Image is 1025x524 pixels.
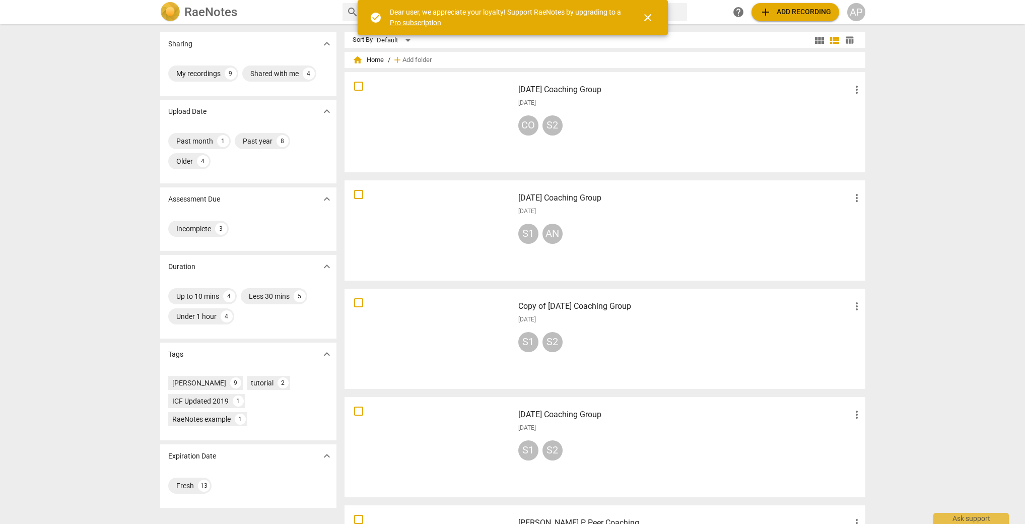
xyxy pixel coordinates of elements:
[851,300,863,312] span: more_vert
[812,33,827,48] button: Tile view
[518,424,536,432] span: [DATE]
[813,34,826,46] span: view_module
[518,332,538,352] div: S1
[636,6,660,30] button: Close
[370,12,382,24] span: check_circle
[319,191,334,207] button: Show more
[243,136,272,146] div: Past year
[321,105,333,117] span: expand_more
[319,259,334,274] button: Show more
[215,223,227,235] div: 3
[172,378,226,388] div: [PERSON_NAME]
[353,55,363,65] span: home
[321,348,333,360] span: expand_more
[348,292,862,385] a: Copy of [DATE] Coaching Group[DATE]S1S2
[729,3,747,21] a: Help
[184,5,237,19] h2: RaeNotes
[388,56,390,64] span: /
[176,291,219,301] div: Up to 10 mins
[168,349,183,360] p: Tags
[402,56,432,64] span: Add folder
[319,448,334,464] button: Show more
[542,115,563,136] div: S2
[760,6,831,18] span: Add recording
[160,2,180,22] img: Logo
[845,35,854,45] span: table_chart
[319,347,334,362] button: Show more
[168,106,207,117] p: Upload Date
[321,260,333,273] span: expand_more
[321,193,333,205] span: expand_more
[176,311,217,321] div: Under 1 hour
[518,115,538,136] div: CO
[518,207,536,216] span: [DATE]
[348,184,862,277] a: [DATE] Coaching Group[DATE]S1AN
[847,3,865,21] button: AP
[827,33,842,48] button: List view
[642,12,654,24] span: close
[390,19,441,27] a: Pro subscription
[347,6,359,18] span: search
[542,224,563,244] div: AN
[851,409,863,421] span: more_vert
[235,414,246,425] div: 1
[168,194,220,205] p: Assessment Due
[294,290,306,302] div: 5
[542,440,563,461] div: S2
[851,192,863,204] span: more_vert
[168,39,192,49] p: Sharing
[233,396,244,407] div: 1
[518,440,538,461] div: S1
[319,36,334,51] button: Show more
[319,104,334,119] button: Show more
[176,481,194,491] div: Fresh
[303,68,315,80] div: 4
[217,135,229,147] div: 1
[176,156,193,166] div: Older
[760,6,772,18] span: add
[172,414,231,424] div: RaeNotes example
[225,68,237,80] div: 9
[172,396,229,406] div: ICF Updated 2019
[277,135,289,147] div: 8
[176,69,221,79] div: My recordings
[751,3,839,21] button: Upload
[353,36,373,44] div: Sort By
[321,450,333,462] span: expand_more
[518,192,851,204] h3: Sunday Coaching Group
[249,291,290,301] div: Less 30 mins
[518,224,538,244] div: S1
[197,155,209,167] div: 4
[518,99,536,107] span: [DATE]
[230,377,241,388] div: 9
[250,69,299,79] div: Shared with me
[278,377,289,388] div: 2
[321,38,333,50] span: expand_more
[176,224,211,234] div: Incomplete
[518,409,851,421] h3: Sunday Coaching Group
[176,136,213,146] div: Past month
[518,300,851,312] h3: Copy of Sunday Coaching Group
[353,55,384,65] span: Home
[221,310,233,322] div: 4
[842,33,857,48] button: Table view
[851,84,863,96] span: more_vert
[829,34,841,46] span: view_list
[392,55,402,65] span: add
[168,261,195,272] p: Duration
[518,84,851,96] h3: Sunday Coaching Group
[251,378,274,388] div: tutorial
[518,315,536,324] span: [DATE]
[198,480,210,492] div: 13
[168,451,216,462] p: Expiration Date
[223,290,235,302] div: 4
[348,76,862,169] a: [DATE] Coaching Group[DATE]COS2
[160,2,334,22] a: LogoRaeNotes
[933,513,1009,524] div: Ask support
[542,332,563,352] div: S2
[732,6,744,18] span: help
[377,32,414,48] div: Default
[348,401,862,494] a: [DATE] Coaching Group[DATE]S1S2
[390,7,624,28] div: Dear user, we appreciate your loyalty! Support RaeNotes by upgrading to a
